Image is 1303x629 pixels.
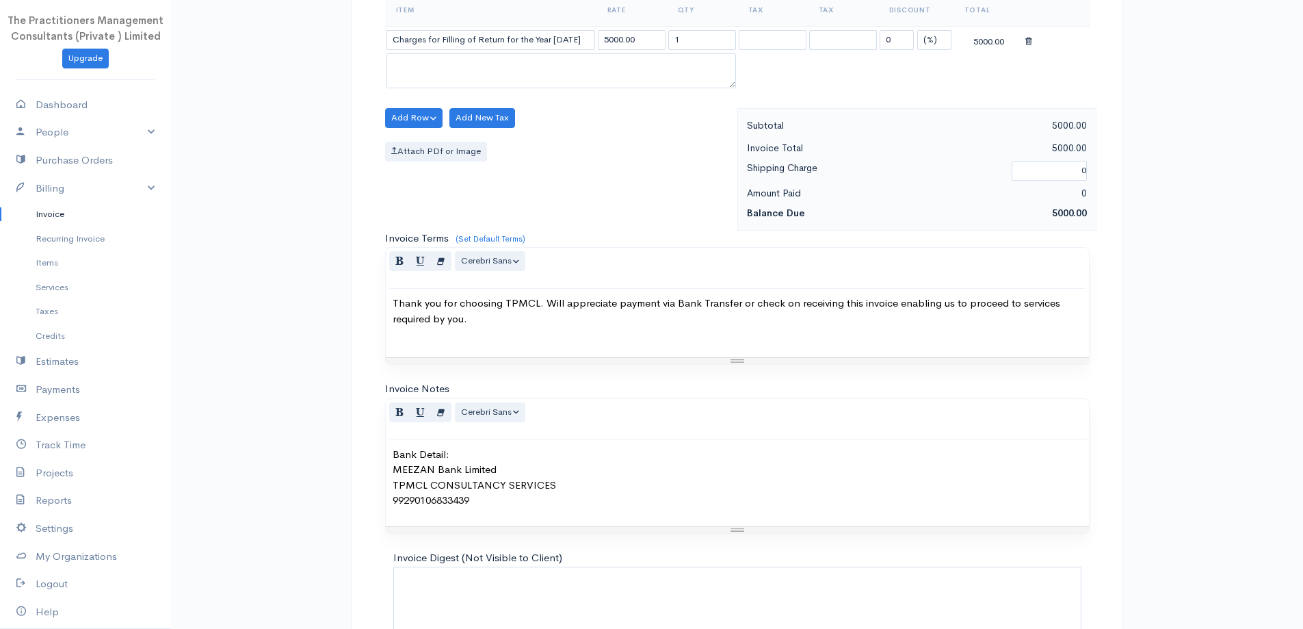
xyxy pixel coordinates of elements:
[747,207,805,219] strong: Balance Due
[385,231,449,246] label: Invoice Terms
[456,233,525,244] a: (Set Default Terms)
[385,108,443,128] button: Add Row
[461,255,512,266] span: Cerebri Sans
[386,358,1089,364] div: Resize
[410,402,431,422] button: Underline (CTRL+U)
[8,14,163,42] span: The Practitioners Management Consultants (Private ) Limited
[62,49,109,68] a: Upgrade
[389,251,410,271] button: Bold (CTRL+B)
[393,550,562,566] label: Invoice Digest (Not Visible to Client)
[955,31,1023,49] div: 5000.00
[386,527,1089,533] div: Resize
[917,140,1094,157] div: 5000.00
[455,251,526,271] button: Font Family
[740,117,917,134] div: Subtotal
[461,406,512,418] span: Cerebri Sans
[386,30,595,50] input: Item Name
[410,251,431,271] button: Underline (CTRL+U)
[740,159,1005,182] div: Shipping Charge
[393,296,1060,325] span: Thank you for choosing TPMCL. Will appreciate payment via Bank Transfer or check on receiving thi...
[389,402,410,422] button: Bold (CTRL+B)
[430,251,451,271] button: Remove Font Style (CTRL+\)
[740,140,917,157] div: Invoice Total
[1052,207,1087,219] span: 5000.00
[917,117,1094,134] div: 5000.00
[455,402,526,422] button: Font Family
[430,402,451,422] button: Remove Font Style (CTRL+\)
[385,142,487,162] label: Attach PDf or Image
[449,108,515,128] button: Add New Tax
[385,381,449,397] label: Invoice Notes
[393,447,1082,509] p: Bank Detail: MEEZAN Bank Limited TPMCL CONSULTANCY SERVICES 99290106833439
[917,185,1094,202] div: 0
[740,185,917,202] div: Amount Paid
